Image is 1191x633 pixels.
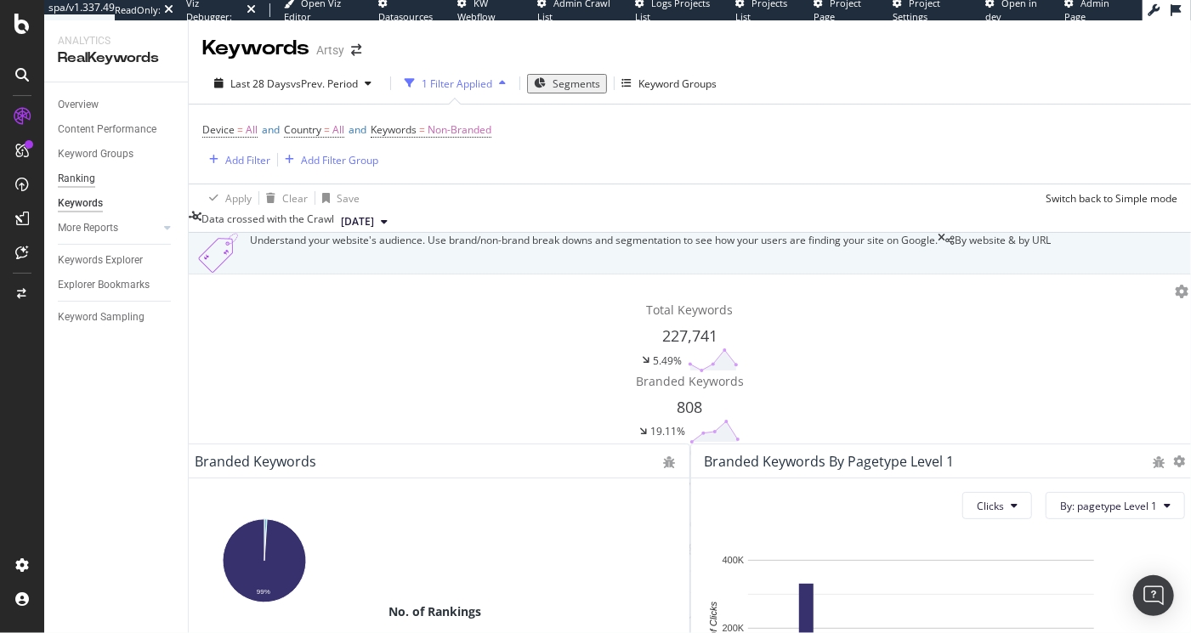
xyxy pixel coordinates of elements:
[189,233,250,274] img: Xn5yXbTLC6GvtKIoinKAiP4Hm0QJ922KvQwAAAAASUVORK5CYII=
[341,214,374,229] span: 2025 Sep. 18th
[955,233,1051,247] span: By website & by URL
[1060,499,1157,513] span: By: pagetype Level 1
[334,212,394,232] button: [DATE]
[282,191,308,206] div: Clear
[58,219,159,237] a: More Reports
[202,122,235,137] span: Device
[225,153,270,167] div: Add Filter
[58,96,176,114] a: Overview
[351,44,361,56] div: arrow-right-arrow-left
[664,456,676,468] div: bug
[257,588,270,596] text: 99%
[419,122,425,137] span: =
[398,70,513,97] button: 1 Filter Applied
[636,373,744,389] span: Branded Keywords
[332,118,344,142] span: All
[250,233,938,274] div: Understand your website's audience. Use brand/non-brand break downs and segmentation to see how y...
[678,397,703,417] span: 808
[422,76,492,91] div: 1 Filter Applied
[262,122,280,137] span: and
[58,195,103,212] div: Keywords
[962,492,1032,519] button: Clicks
[977,499,1004,513] span: Clicks
[202,184,252,212] button: Apply
[58,252,143,269] div: Keywords Explorer
[225,191,252,206] div: Apply
[638,76,717,91] div: Keyword Groups
[58,34,174,48] div: Analytics
[195,603,676,620] div: No. of Rankings
[654,353,683,368] div: 5.49%
[58,48,174,68] div: RealKeywords
[1046,492,1185,519] button: By: pagetype Level 1
[278,150,378,170] button: Add Filter Group
[284,122,321,137] span: Country
[316,42,344,59] div: Artsy
[291,76,358,91] span: vs Prev. Period
[722,556,744,566] text: 400K
[1046,191,1177,206] div: Switch back to Simple mode
[301,153,378,167] div: Add Filter Group
[315,184,360,212] button: Save
[195,511,334,603] svg: A chart.
[58,145,176,163] a: Keyword Groups
[58,170,95,188] div: Ranking
[195,453,316,470] div: Branded Keywords
[527,74,607,93] button: Segments
[58,170,176,188] a: Ranking
[1153,456,1165,468] div: bug
[58,96,99,114] div: Overview
[428,118,491,142] span: Non-Branded
[58,308,145,326] div: Keyword Sampling
[58,145,133,163] div: Keyword Groups
[58,276,150,294] div: Explorer Bookmarks
[115,3,161,17] div: ReadOnly:
[201,212,334,232] div: Data crossed with the Crawl
[58,121,176,138] a: Content Performance
[58,308,176,326] a: Keyword Sampling
[337,191,360,206] div: Save
[202,150,270,170] button: Add Filter
[58,252,176,269] a: Keywords Explorer
[722,623,744,633] text: 200K
[230,76,291,91] span: Last 28 Days
[58,219,118,237] div: More Reports
[58,121,156,138] div: Content Performance
[705,453,955,470] div: Branded Keywords By pagetype Level 1
[621,70,717,97] button: Keyword Groups
[945,233,1051,247] div: legacy label
[202,34,309,63] div: Keywords
[58,195,176,212] a: Keywords
[378,10,433,23] span: Datasources
[553,76,600,91] span: Segments
[246,118,258,142] span: All
[371,122,417,137] span: Keywords
[202,76,383,92] button: Last 28 DaysvsPrev. Period
[349,122,366,137] span: and
[647,302,734,318] span: Total Keywords
[324,122,330,137] span: =
[1039,184,1177,212] button: Switch back to Simple mode
[259,184,308,212] button: Clear
[237,122,243,137] span: =
[58,276,176,294] a: Explorer Bookmarks
[650,424,685,438] div: 19.11%
[1133,575,1174,616] div: Open Intercom Messenger
[662,325,717,346] span: 227,741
